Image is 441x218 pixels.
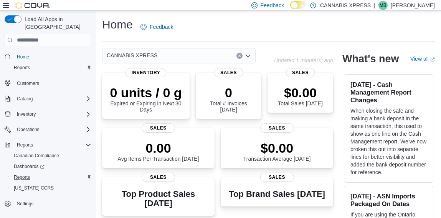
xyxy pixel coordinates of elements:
h3: Top Product Sales [DATE] [108,190,208,208]
a: Feedback [137,19,176,35]
span: Dashboards [14,163,45,170]
button: Reports [2,140,94,150]
span: Dark Mode [290,9,291,10]
a: Reports [11,63,33,72]
a: Home [14,52,32,62]
button: Reports [14,140,36,150]
div: Transaction Average [DATE] [243,140,311,162]
a: Reports [11,173,33,182]
button: Catalog [14,94,36,103]
p: $0.00 [243,140,311,156]
span: Feedback [261,2,284,9]
span: Settings [14,199,91,208]
span: Sales [260,173,294,182]
p: $0.00 [278,85,322,100]
span: CANNABIS XPRESS [107,51,157,60]
p: | [374,1,375,10]
button: Operations [2,124,94,135]
button: Customers [2,78,94,89]
span: Canadian Compliance [11,151,91,160]
span: Catalog [14,94,91,103]
div: Total # Invoices [DATE] [202,85,255,113]
p: When closing the safe and making a bank deposit in the same transaction, this used to show as one... [350,107,427,176]
a: Customers [14,79,42,88]
span: Inventory [14,110,91,119]
button: Canadian Compliance [8,150,94,161]
a: Settings [14,199,36,208]
span: Reports [17,142,33,148]
h3: Top Brand Sales [DATE] [229,190,325,199]
p: 0 units / 0 g [108,85,183,100]
span: Sales [260,123,294,133]
span: Feedback [150,23,173,31]
span: Reports [14,174,30,180]
button: Settings [2,198,94,209]
button: Clear input [236,53,243,59]
p: CANNABIS XPRESS [320,1,371,10]
span: Customers [17,80,39,87]
a: Dashboards [8,161,94,172]
span: Sales [214,68,243,77]
p: [PERSON_NAME] [391,1,435,10]
span: Settings [17,201,33,207]
span: Catalog [17,96,33,102]
button: Open list of options [245,53,251,59]
span: Reports [11,63,91,72]
button: Operations [14,125,43,134]
span: Inventory [126,68,167,77]
span: Washington CCRS [11,183,91,193]
h3: [DATE] - Cash Management Report Changes [350,81,427,104]
p: Updated 1 minute(s) ago [274,57,333,63]
div: Avg Items Per Transaction [DATE] [118,140,199,162]
span: Reports [14,140,91,150]
div: Expired or Expiring in Next 30 Days [108,85,183,113]
div: Mike Barry [378,1,388,10]
span: Canadian Compliance [14,153,59,159]
a: Dashboards [11,162,48,171]
div: Total Sales [DATE] [278,85,322,107]
span: Reports [14,65,30,71]
h2: What's new [342,53,399,65]
span: Load All Apps in [GEOGRAPHIC_DATA] [21,15,91,31]
span: Reports [11,173,91,182]
span: Sales [142,173,175,182]
input: Dark Mode [290,1,306,9]
span: Dashboards [11,162,91,171]
button: Inventory [14,110,39,119]
button: [US_STATE] CCRS [8,183,94,193]
span: Home [17,54,29,60]
span: Operations [14,125,91,134]
span: Sales [286,68,315,77]
img: Cova [15,2,50,9]
p: 0 [202,85,255,100]
a: View allExternal link [410,56,435,62]
span: Customers [14,78,91,88]
h3: [DATE] - ASN Imports Packaged On Dates [350,192,427,208]
span: [US_STATE] CCRS [14,185,54,191]
svg: External link [430,57,435,62]
button: Catalog [2,93,94,104]
p: 0.00 [118,140,199,156]
span: Home [14,52,91,61]
button: Reports [8,62,94,73]
button: Reports [8,172,94,183]
h1: Home [102,17,133,32]
button: Home [2,51,94,62]
span: Inventory [17,111,36,117]
span: Sales [142,123,175,133]
a: Canadian Compliance [11,151,62,160]
a: [US_STATE] CCRS [11,183,57,193]
span: Operations [17,126,40,133]
span: MB [380,1,386,10]
button: Inventory [2,109,94,120]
